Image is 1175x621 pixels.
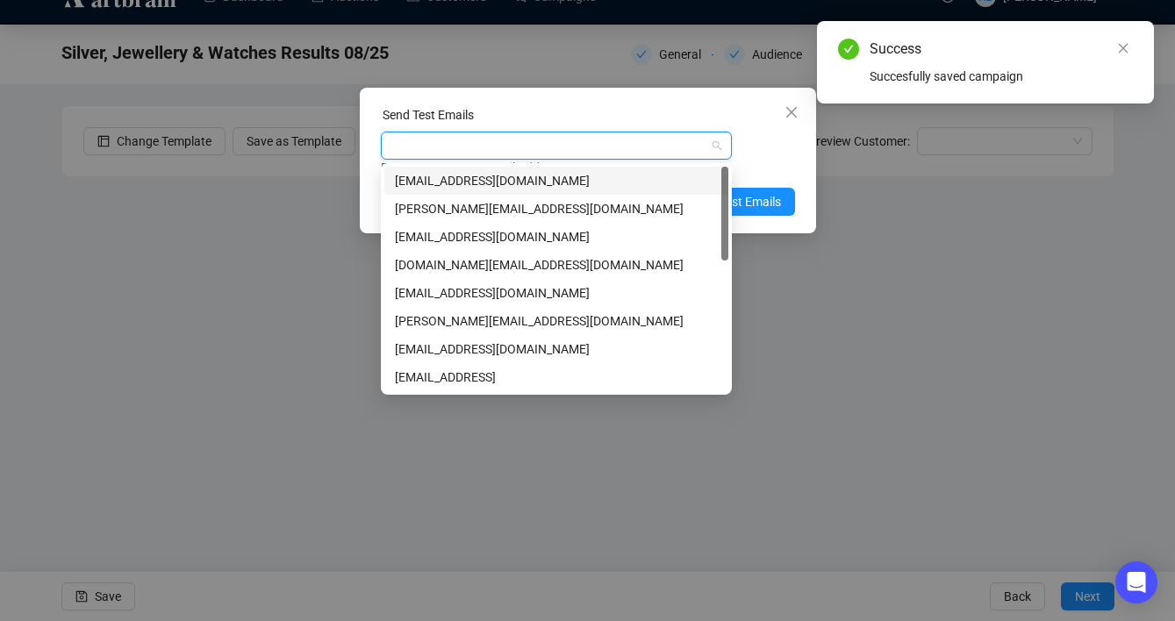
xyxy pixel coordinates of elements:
div: [EMAIL_ADDRESS][DOMAIN_NAME] [395,339,718,359]
div: [EMAIL_ADDRESS][DOMAIN_NAME] [395,283,718,303]
span: check-circle [838,39,859,60]
span: close [785,105,799,119]
div: Succesfully saved campaign [870,67,1133,86]
div: [EMAIL_ADDRESS] [395,368,718,387]
div: Open Intercom Messenger [1115,561,1157,603]
div: email-5d667778-039e-489e-95d6-a7beec73c1ae@test.warmbox.ai [384,363,728,391]
a: Close [1114,39,1133,58]
div: [PERSON_NAME][EMAIL_ADDRESS][DOMAIN_NAME] [395,199,718,218]
button: Close [777,98,806,126]
span: Send Test Emails [690,192,781,211]
div: gabriellacooper.me@gmail.com [384,251,728,279]
div: [EMAIL_ADDRESS][DOMAIN_NAME] [395,227,718,246]
div: [EMAIL_ADDRESS][DOMAIN_NAME] [395,171,718,190]
div: keirleeson@icloud.com [384,167,728,195]
div: chris@reemandansie.com [384,307,728,335]
div: sallyleeson1000@yahoo.com [384,279,728,307]
div: michelle@reemandansie.com [384,195,728,223]
div: Success [870,39,1133,60]
div: [PERSON_NAME][EMAIL_ADDRESS][DOMAIN_NAME] [395,311,718,331]
span: close [1117,42,1129,54]
div: adi.p@artbrain.co [384,335,728,363]
div: [DOMAIN_NAME][EMAIL_ADDRESS][DOMAIN_NAME] [395,255,718,275]
label: Send Test Emails [383,108,474,122]
div: marc.winter@reemandansie.com [384,223,728,251]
